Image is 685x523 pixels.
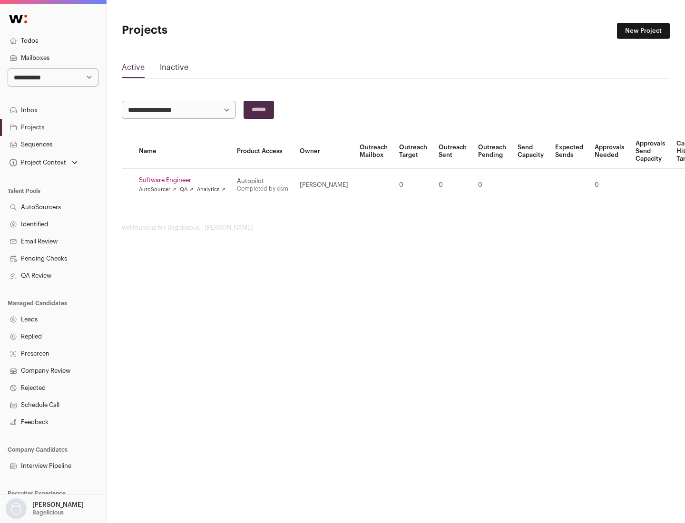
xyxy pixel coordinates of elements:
[4,10,32,29] img: Wellfound
[617,23,670,39] a: New Project
[589,134,630,169] th: Approvals Needed
[4,498,86,519] button: Open dropdown
[180,186,193,194] a: QA ↗
[472,134,512,169] th: Outreach Pending
[433,169,472,202] td: 0
[433,134,472,169] th: Outreach Sent
[197,186,225,194] a: Analytics ↗
[139,176,225,184] a: Software Engineer
[549,134,589,169] th: Expected Sends
[237,177,288,185] div: Autopilot
[32,501,84,509] p: [PERSON_NAME]
[512,134,549,169] th: Send Capacity
[354,134,393,169] th: Outreach Mailbox
[122,224,670,232] footer: wellfound:ai for Bagelicious - [PERSON_NAME]
[294,134,354,169] th: Owner
[32,509,64,516] p: Bagelicious
[6,498,27,519] img: nopic.png
[8,156,79,169] button: Open dropdown
[139,186,176,194] a: AutoSourcer ↗
[160,62,188,77] a: Inactive
[589,169,630,202] td: 0
[294,169,354,202] td: [PERSON_NAME]
[122,23,304,38] h1: Projects
[393,169,433,202] td: 0
[237,186,288,192] a: Completed by csm
[8,159,66,166] div: Project Context
[630,134,671,169] th: Approvals Send Capacity
[122,62,145,77] a: Active
[133,134,231,169] th: Name
[393,134,433,169] th: Outreach Target
[231,134,294,169] th: Product Access
[472,169,512,202] td: 0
